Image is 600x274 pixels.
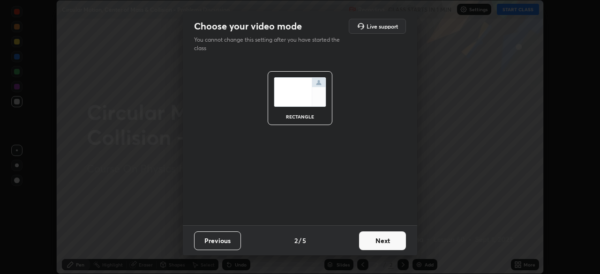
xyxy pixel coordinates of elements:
[302,236,306,245] h4: 5
[194,20,302,32] h2: Choose your video mode
[367,23,398,29] h5: Live support
[294,236,298,245] h4: 2
[274,77,326,107] img: normalScreenIcon.ae25ed63.svg
[194,36,346,52] p: You cannot change this setting after you have started the class
[194,231,241,250] button: Previous
[299,236,301,245] h4: /
[359,231,406,250] button: Next
[281,114,319,119] div: rectangle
